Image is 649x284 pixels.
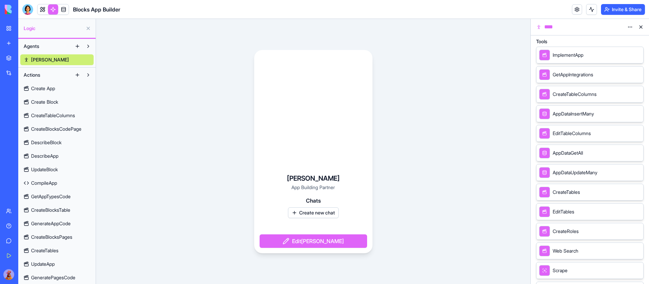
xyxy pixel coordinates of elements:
span: EditTables [553,208,574,215]
span: CompileApp [31,180,57,186]
span: App Building Partner [291,184,335,190]
a: UpdateApp [20,259,94,269]
span: Chats [306,197,321,205]
a: GetAppTypesCode [20,191,94,202]
a: GenerateAppCode [20,218,94,229]
a: GeneratePagesCode [20,272,94,283]
span: GeneratePagesCode [31,274,75,281]
h4: [PERSON_NAME] [287,174,340,183]
span: DescribeBlock [31,139,62,146]
span: Logic [24,25,83,32]
span: UpdateApp [31,261,55,267]
a: DescribeApp [20,151,94,161]
a: UpdateBlock [20,164,94,175]
span: AppDataInsertMany [553,110,594,117]
span: CreateBlocksTable [31,207,70,213]
span: CreateTables [553,189,580,196]
img: logo [5,5,47,14]
a: DescribeBlock [20,137,94,148]
img: Kuku_Large_sla5px.png [3,269,14,280]
button: Actions [20,70,72,80]
a: CreateBlocksCodePage [20,124,94,134]
span: AppDataGetAll [553,150,583,156]
span: UpdateBlock [31,166,58,173]
span: EditTableColumns [553,130,591,137]
span: CreateTableColumns [553,91,597,98]
a: Create App [20,83,94,94]
span: GetAppTypesCode [31,193,71,200]
span: ImplementApp [553,52,583,58]
span: CreateTables [31,247,58,254]
a: CreateBlocksPages [20,232,94,242]
span: CreateBlocksPages [31,234,72,240]
span: Create Block [31,99,58,105]
span: CreateBlocksCodePage [31,126,81,132]
span: Create App [31,85,55,92]
span: GetAppIntegrations [553,71,593,78]
a: CreateTables [20,245,94,256]
span: Agents [24,43,39,50]
span: Tools [536,39,547,44]
a: CreateTableColumns [20,110,94,121]
span: Scrape [553,267,568,274]
a: Create Block [20,97,94,107]
span: Blocks App Builder [73,5,120,14]
span: Actions [24,72,40,78]
span: GenerateAppCode [31,220,71,227]
a: CompileApp [20,178,94,188]
a: [PERSON_NAME] [20,54,94,65]
button: Create new chat [288,207,339,218]
span: AppDataUpdateMany [553,169,597,176]
span: CreateRoles [553,228,579,235]
a: CreateBlocksTable [20,205,94,215]
span: CreateTableColumns [31,112,75,119]
span: Web Search [553,248,578,254]
span: DescribeApp [31,153,58,159]
span: [PERSON_NAME] [31,56,69,63]
button: Edit[PERSON_NAME] [260,234,367,248]
button: Invite & Share [601,4,645,15]
button: Agents [20,41,72,52]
